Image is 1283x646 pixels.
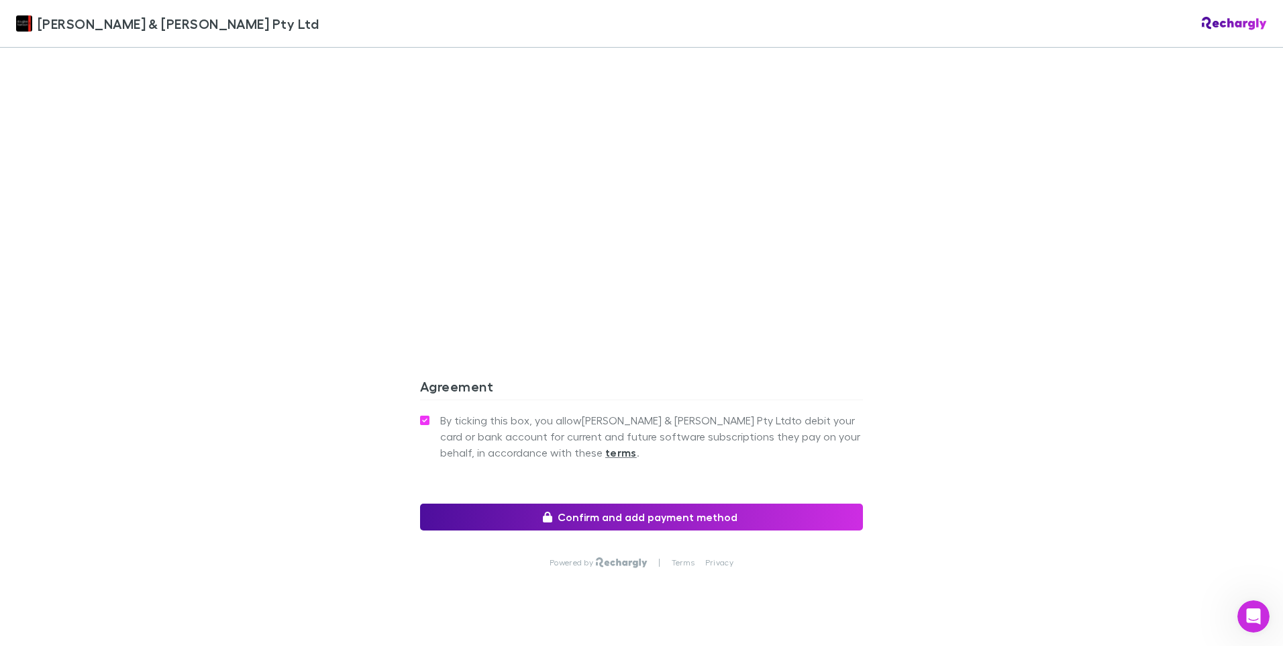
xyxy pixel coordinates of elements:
[38,13,319,34] span: [PERSON_NAME] & [PERSON_NAME] Pty Ltd
[1202,17,1267,30] img: Rechargly Logo
[550,557,596,568] p: Powered by
[16,15,32,32] img: Douglas & Harrison Pty Ltd's Logo
[1237,600,1270,633] iframe: Intercom live chat
[605,446,637,459] strong: terms
[417,7,866,316] iframe: Secure address input frame
[420,504,863,530] button: Confirm and add payment method
[596,557,648,568] img: Rechargly Logo
[440,412,863,461] span: By ticking this box, you allow [PERSON_NAME] & [PERSON_NAME] Pty Ltd to debit your card or bank a...
[658,557,660,568] p: |
[705,557,733,568] a: Privacy
[672,557,695,568] a: Terms
[420,378,863,400] h3: Agreement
